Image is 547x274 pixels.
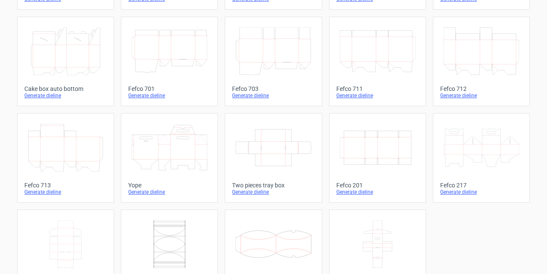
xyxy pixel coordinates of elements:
[336,182,419,189] div: Fefco 201
[440,182,523,189] div: Fefco 217
[232,92,315,99] div: Generate dieline
[128,85,211,92] div: Fefco 701
[433,113,530,203] a: Fefco 217Generate dieline
[440,92,523,99] div: Generate dieline
[329,17,426,106] a: Fefco 711Generate dieline
[232,85,315,92] div: Fefco 703
[225,113,322,203] a: Two pieces tray boxGenerate dieline
[17,113,114,203] a: Fefco 713Generate dieline
[17,17,114,106] a: Cake box auto bottomGenerate dieline
[232,189,315,195] div: Generate dieline
[24,189,107,195] div: Generate dieline
[433,17,530,106] a: Fefco 712Generate dieline
[329,113,426,203] a: Fefco 201Generate dieline
[225,17,322,106] a: Fefco 703Generate dieline
[128,189,211,195] div: Generate dieline
[121,113,218,203] a: YopeGenerate dieline
[440,85,523,92] div: Fefco 712
[336,92,419,99] div: Generate dieline
[128,92,211,99] div: Generate dieline
[121,17,218,106] a: Fefco 701Generate dieline
[24,92,107,99] div: Generate dieline
[440,189,523,195] div: Generate dieline
[128,182,211,189] div: Yope
[24,182,107,189] div: Fefco 713
[232,182,315,189] div: Two pieces tray box
[336,189,419,195] div: Generate dieline
[24,85,107,92] div: Cake box auto bottom
[336,85,419,92] div: Fefco 711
